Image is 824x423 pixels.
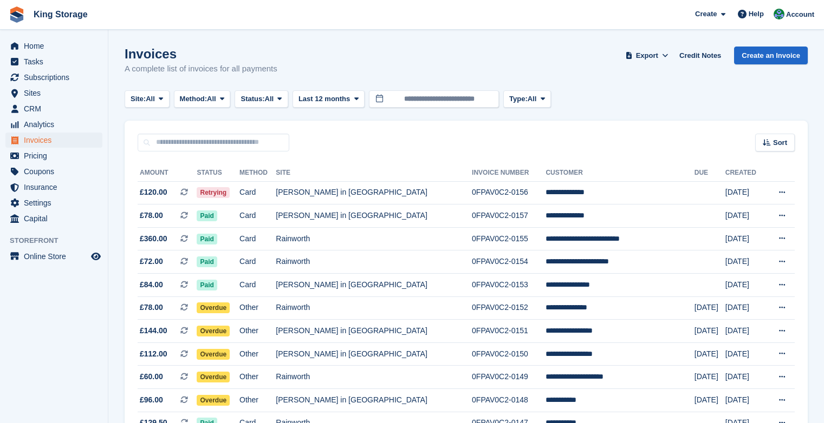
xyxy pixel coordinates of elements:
[5,117,102,132] a: menu
[131,94,146,104] span: Site:
[276,274,472,297] td: [PERSON_NAME] in [GEOGRAPHIC_DATA]
[5,195,102,210] a: menu
[509,94,528,104] span: Type:
[24,38,89,54] span: Home
[24,85,89,101] span: Sites
[239,366,276,389] td: Other
[29,5,92,23] a: King Storage
[503,90,551,108] button: Type: All
[695,164,725,182] th: Due
[140,325,167,336] span: £144.00
[472,164,546,182] th: Invoice Number
[725,342,765,366] td: [DATE]
[725,227,765,250] td: [DATE]
[239,164,276,182] th: Method
[276,389,472,412] td: [PERSON_NAME] in [GEOGRAPHIC_DATA]
[472,227,546,250] td: 0FPAV0C2-0155
[472,181,546,204] td: 0FPAV0C2-0156
[734,47,808,64] a: Create an Invoice
[24,70,89,85] span: Subscriptions
[140,187,167,198] span: £120.00
[239,250,276,274] td: Card
[623,47,671,64] button: Export
[472,274,546,297] td: 0FPAV0C2-0153
[472,296,546,320] td: 0FPAV0C2-0152
[636,50,658,61] span: Export
[239,181,276,204] td: Card
[276,342,472,366] td: [PERSON_NAME] in [GEOGRAPHIC_DATA]
[276,366,472,389] td: Rainworth
[125,47,277,61] h1: Invoices
[276,320,472,343] td: [PERSON_NAME] in [GEOGRAPHIC_DATA]
[9,6,25,23] img: stora-icon-8386f47178a22dfd0bd8f6a31ec36ba5ce8667c1dd55bd0f319d3a0aa187defe.svg
[265,94,274,104] span: All
[299,94,350,104] span: Last 12 months
[276,227,472,250] td: Rainworth
[140,394,163,406] span: £96.00
[24,117,89,132] span: Analytics
[239,274,276,297] td: Card
[725,389,765,412] td: [DATE]
[24,148,89,163] span: Pricing
[276,296,472,320] td: Rainworth
[197,395,230,406] span: Overdue
[773,137,787,148] span: Sort
[5,249,102,264] a: menu
[125,63,277,75] p: A complete list of invoices for all payments
[197,210,217,221] span: Paid
[197,349,230,360] span: Overdue
[140,256,163,267] span: £72.00
[472,250,546,274] td: 0FPAV0C2-0154
[174,90,231,108] button: Method: All
[197,280,217,290] span: Paid
[180,94,207,104] span: Method:
[5,148,102,163] a: menu
[695,9,717,19] span: Create
[239,204,276,228] td: Card
[5,164,102,179] a: menu
[197,164,239,182] th: Status
[239,389,276,412] td: Other
[10,235,108,246] span: Storefront
[472,320,546,343] td: 0FPAV0C2-0151
[725,320,765,343] td: [DATE]
[5,38,102,54] a: menu
[695,389,725,412] td: [DATE]
[197,256,217,267] span: Paid
[239,342,276,366] td: Other
[786,9,814,20] span: Account
[725,204,765,228] td: [DATE]
[140,233,167,244] span: £360.00
[207,94,216,104] span: All
[276,181,472,204] td: [PERSON_NAME] in [GEOGRAPHIC_DATA]
[725,366,765,389] td: [DATE]
[5,85,102,101] a: menu
[774,9,784,19] img: John King
[197,187,230,198] span: Retrying
[24,164,89,179] span: Coupons
[239,296,276,320] td: Other
[472,366,546,389] td: 0FPAV0C2-0149
[24,101,89,116] span: CRM
[241,94,264,104] span: Status:
[197,372,230,382] span: Overdue
[695,296,725,320] td: [DATE]
[749,9,764,19] span: Help
[725,164,765,182] th: Created
[197,326,230,336] span: Overdue
[276,164,472,182] th: Site
[5,70,102,85] a: menu
[125,90,170,108] button: Site: All
[472,342,546,366] td: 0FPAV0C2-0150
[24,211,89,226] span: Capital
[5,54,102,69] a: menu
[24,249,89,264] span: Online Store
[472,204,546,228] td: 0FPAV0C2-0157
[695,342,725,366] td: [DATE]
[5,211,102,226] a: menu
[239,227,276,250] td: Card
[24,195,89,210] span: Settings
[276,250,472,274] td: Rainworth
[24,133,89,148] span: Invoices
[235,90,288,108] button: Status: All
